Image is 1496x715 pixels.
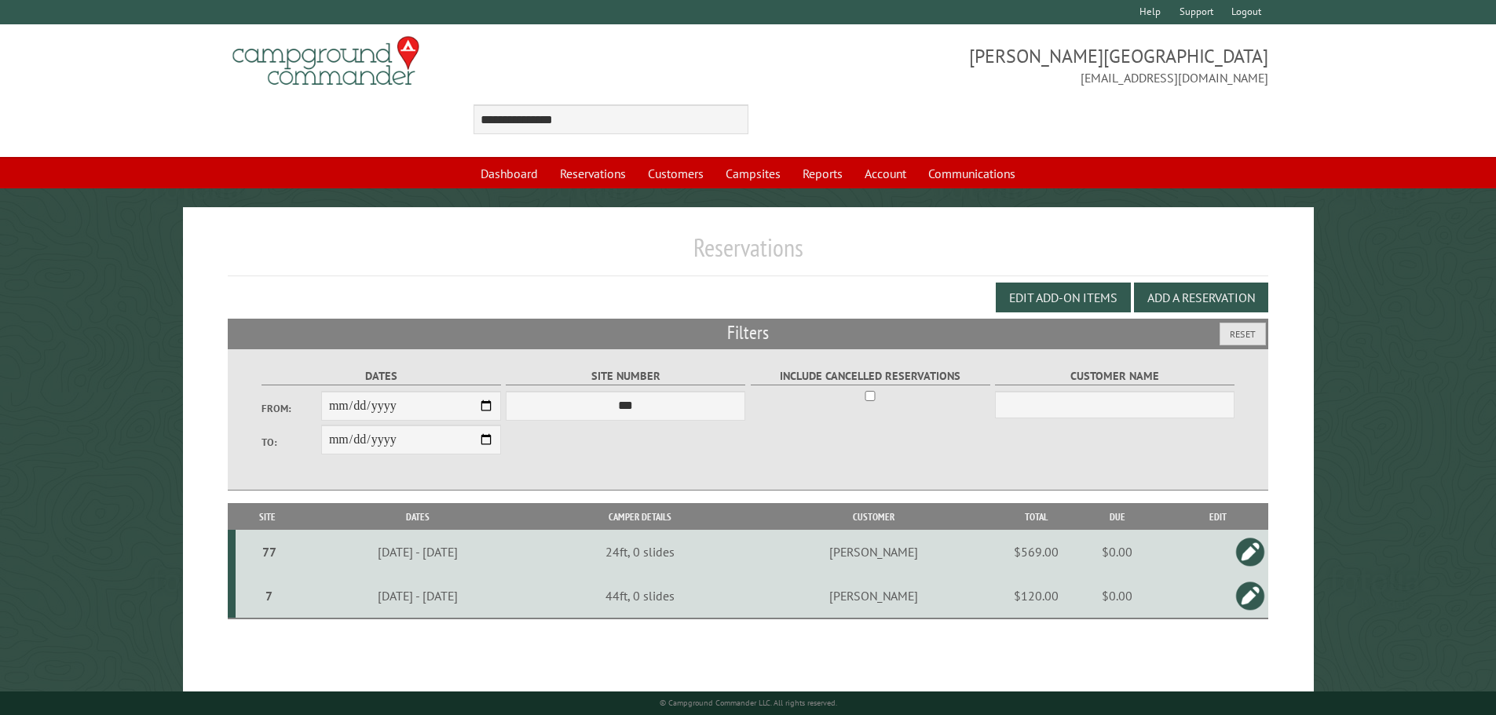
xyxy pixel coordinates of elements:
[536,530,743,574] td: 24ft, 0 slides
[262,367,501,385] label: Dates
[743,503,1004,531] th: Customer
[228,319,1269,348] h2: Filters
[748,43,1269,87] span: [PERSON_NAME][GEOGRAPHIC_DATA] [EMAIL_ADDRESS][DOMAIN_NAME]
[793,159,852,188] a: Reports
[262,401,321,416] label: From:
[751,367,990,385] label: Include Cancelled Reservations
[506,367,745,385] label: Site Number
[1134,283,1268,312] button: Add a Reservation
[1067,574,1167,618] td: $0.00
[996,283,1131,312] button: Edit Add-on Items
[919,159,1025,188] a: Communications
[242,588,297,604] div: 7
[1004,530,1067,574] td: $569.00
[716,159,790,188] a: Campsites
[536,503,743,531] th: Camper Details
[855,159,916,188] a: Account
[1167,503,1268,531] th: Edit
[471,159,547,188] a: Dashboard
[743,574,1004,618] td: [PERSON_NAME]
[995,367,1234,385] label: Customer Name
[1220,323,1266,345] button: Reset
[660,698,837,708] small: © Campground Commander LLC. All rights reserved.
[299,503,536,531] th: Dates
[1067,530,1167,574] td: $0.00
[638,159,713,188] a: Customers
[536,574,743,618] td: 44ft, 0 slides
[242,544,297,560] div: 77
[262,435,321,450] label: To:
[550,159,635,188] a: Reservations
[228,31,424,92] img: Campground Commander
[1004,503,1067,531] th: Total
[1004,574,1067,618] td: $120.00
[228,232,1269,275] h1: Reservations
[743,530,1004,574] td: [PERSON_NAME]
[302,588,534,604] div: [DATE] - [DATE]
[236,503,299,531] th: Site
[302,544,534,560] div: [DATE] - [DATE]
[1067,503,1167,531] th: Due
